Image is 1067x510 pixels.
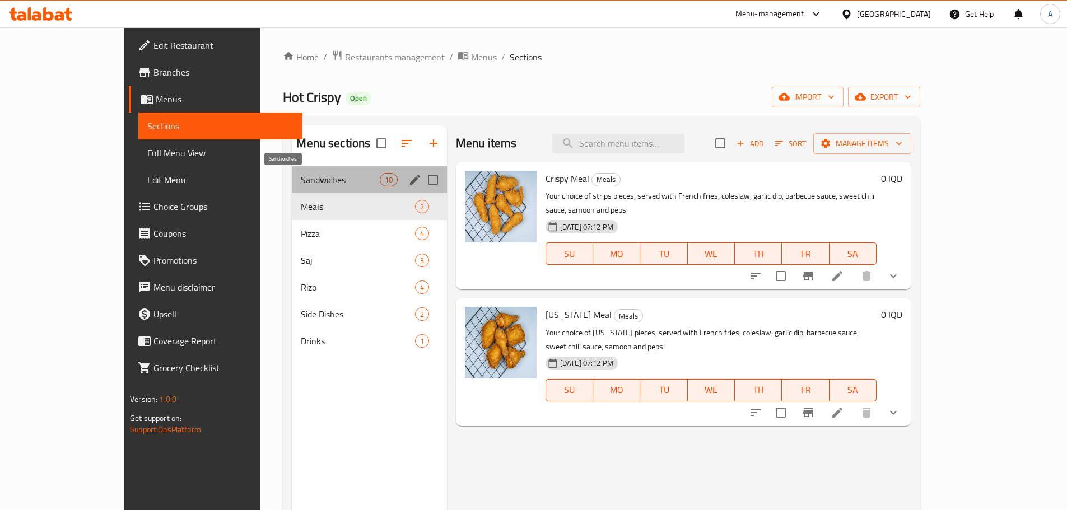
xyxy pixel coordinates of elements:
[346,93,371,103] span: Open
[853,263,880,289] button: delete
[153,334,293,348] span: Coverage Report
[614,309,643,322] div: Meals
[292,162,446,359] nav: Menu sections
[283,85,341,110] span: Hot Crispy
[501,50,505,64] li: /
[614,310,642,322] span: Meals
[830,242,877,265] button: SA
[153,65,293,79] span: Branches
[153,361,293,375] span: Grocery Checklist
[857,90,911,104] span: export
[129,59,302,86] a: Branches
[880,399,907,426] button: show more
[147,146,293,160] span: Full Menu View
[834,382,872,398] span: SA
[416,309,428,320] span: 2
[415,280,429,294] div: items
[153,307,293,321] span: Upsell
[645,246,683,262] span: TU
[830,379,877,401] button: SA
[510,50,542,64] span: Sections
[556,358,618,368] span: [DATE] 07:12 PM
[465,171,537,242] img: Crispy Meal
[130,392,157,406] span: Version:
[332,50,445,64] a: Restaurants management
[156,92,293,106] span: Menus
[645,382,683,398] span: TU
[546,242,593,265] button: SU
[546,326,877,354] p: Your choice of [US_STATE] pieces, served with French fries, coleslaw, garlic dip, barbecue sauce,...
[781,90,835,104] span: import
[471,50,497,64] span: Menus
[735,7,804,21] div: Menu-management
[1048,8,1052,20] span: A
[546,379,593,401] button: SU
[732,135,768,152] span: Add item
[742,263,769,289] button: sort-choices
[768,135,813,152] span: Sort items
[640,242,687,265] button: TU
[769,264,793,288] span: Select to update
[786,246,824,262] span: FR
[153,39,293,52] span: Edit Restaurant
[593,379,640,401] button: MO
[301,200,414,213] span: Meals
[283,50,920,64] nav: breadcrumb
[129,86,302,113] a: Menus
[742,399,769,426] button: sort-choices
[831,269,844,283] a: Edit menu item
[848,87,920,107] button: export
[129,247,302,274] a: Promotions
[129,220,302,247] a: Coupons
[709,132,732,155] span: Select section
[786,382,824,398] span: FR
[556,222,618,232] span: [DATE] 07:12 PM
[688,379,735,401] button: WE
[591,173,621,186] div: Meals
[129,354,302,381] a: Grocery Checklist
[296,135,370,152] h2: Menu sections
[552,134,684,153] input: search
[822,137,902,151] span: Manage items
[769,401,793,424] span: Select to update
[592,173,620,186] span: Meals
[795,263,822,289] button: Branch-specific-item
[415,334,429,348] div: items
[692,246,730,262] span: WE
[153,254,293,267] span: Promotions
[153,200,293,213] span: Choice Groups
[301,307,414,321] div: Side Dishes
[732,135,768,152] button: Add
[138,113,302,139] a: Sections
[772,135,809,152] button: Sort
[415,200,429,213] div: items
[739,246,777,262] span: TH
[345,50,445,64] span: Restaurants management
[775,137,806,150] span: Sort
[416,255,428,266] span: 3
[130,422,201,437] a: Support.OpsPlatform
[301,280,414,294] span: Rizo
[880,263,907,289] button: show more
[887,269,900,283] svg: Show Choices
[688,242,735,265] button: WE
[813,133,911,154] button: Manage items
[772,87,844,107] button: import
[292,220,446,247] div: Pizza4
[301,254,414,267] span: Saj
[301,227,414,240] span: Pizza
[129,193,302,220] a: Choice Groups
[551,382,589,398] span: SU
[380,175,397,185] span: 10
[551,246,589,262] span: SU
[292,166,446,193] div: Sandwiches10edit
[416,228,428,239] span: 4
[834,246,872,262] span: SA
[138,139,302,166] a: Full Menu View
[735,242,782,265] button: TH
[147,173,293,186] span: Edit Menu
[129,32,302,59] a: Edit Restaurant
[407,171,423,188] button: edit
[153,280,293,294] span: Menu disclaimer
